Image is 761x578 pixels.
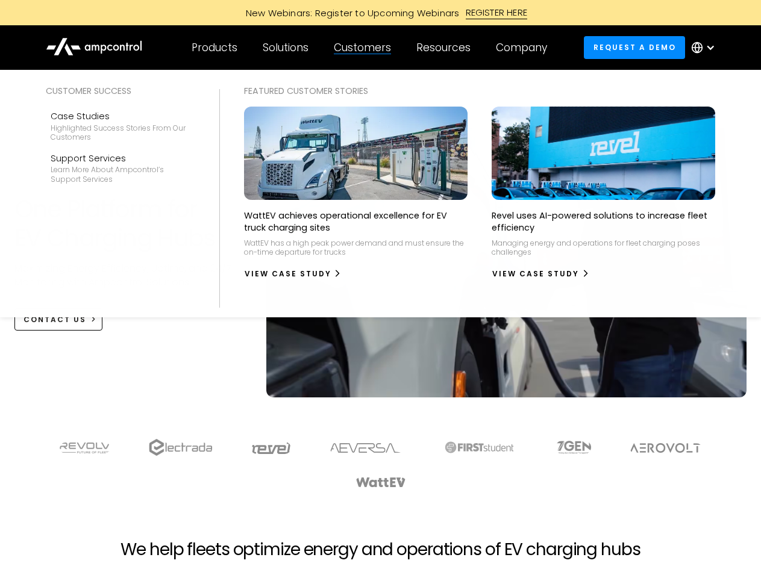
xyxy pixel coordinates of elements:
div: Products [192,41,237,54]
a: Request a demo [584,36,685,58]
div: View Case Study [492,269,579,279]
img: electrada logo [149,439,212,456]
p: Managing energy and operations for fleet charging poses challenges [492,238,715,257]
p: Revel uses AI-powered solutions to increase fleet efficiency [492,210,715,234]
div: REGISTER HERE [466,6,528,19]
p: WattEV has a high peak power demand and must ensure the on-time departure for trucks [244,238,468,257]
div: Customer success [46,84,195,98]
div: Company [496,41,547,54]
img: Aerovolt Logo [630,443,701,453]
a: CONTACT US [14,308,103,331]
h2: We help fleets optimize energy and operations of EV charging hubs [121,539,640,560]
div: Customers [334,41,391,54]
div: Solutions [263,41,308,54]
a: Support ServicesLearn more about Ampcontrol’s support services [46,147,195,189]
div: New Webinars: Register to Upcoming Webinars [234,7,466,19]
img: WattEV logo [355,477,406,487]
div: Highlighted success stories From Our Customers [51,123,190,142]
div: Resources [416,41,471,54]
a: New Webinars: Register to Upcoming WebinarsREGISTER HERE [110,6,652,19]
div: Case Studies [51,110,190,123]
div: Learn more about Ampcontrol’s support services [51,165,190,184]
p: WattEV achieves operational excellence for EV truck charging sites [244,210,468,234]
div: CONTACT US [23,314,86,325]
a: View Case Study [244,264,342,284]
div: View Case Study [245,269,331,279]
div: Support Services [51,152,190,165]
a: View Case Study [492,264,590,284]
a: Case StudiesHighlighted success stories From Our Customers [46,105,195,147]
div: Featured Customer Stories [244,84,716,98]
